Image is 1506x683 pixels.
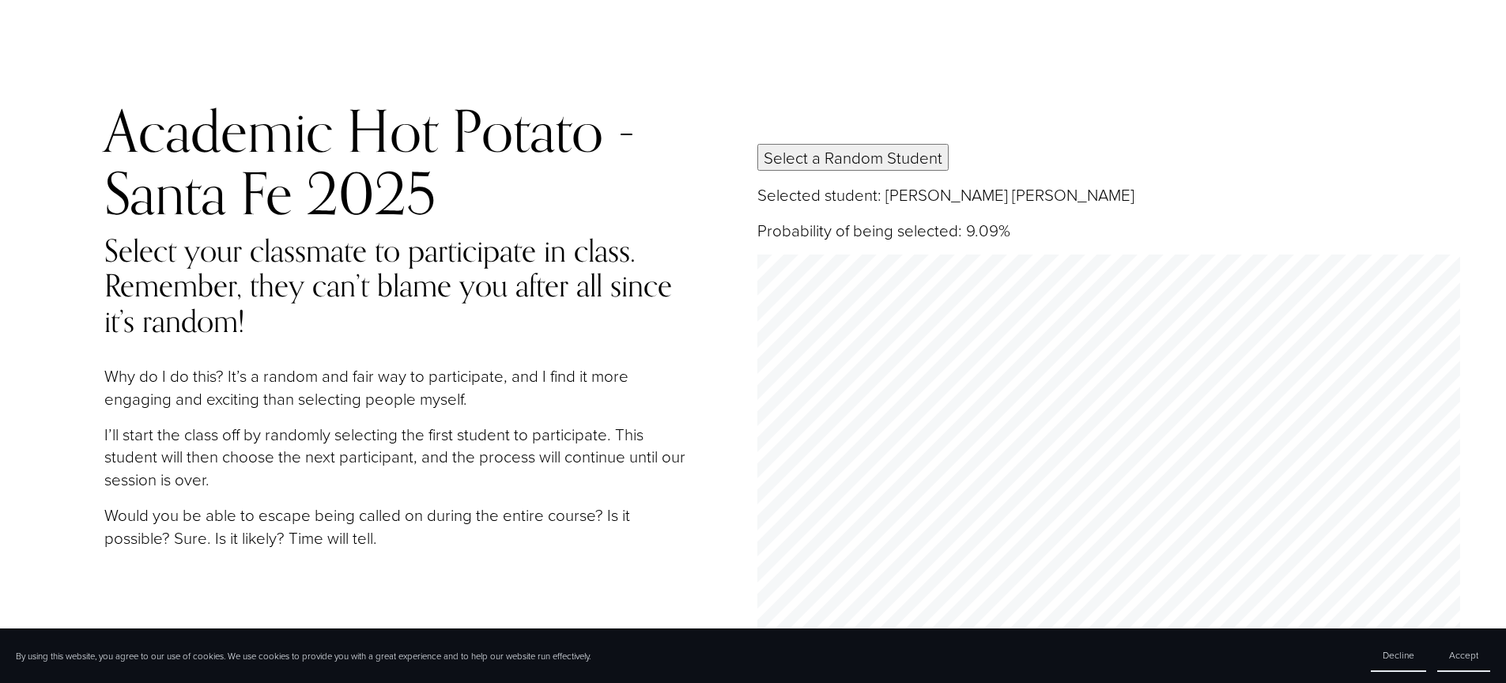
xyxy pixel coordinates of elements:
button: Decline [1371,640,1426,672]
p: Would you be able to escape being called on during the entire course? Is it possible? Sure. Is it... [104,504,689,549]
p: I’ll start the class off by randomly selecting the first student to participate. This student wil... [104,423,689,491]
p: Probability of being selected: 9.09% [757,219,1461,242]
h4: Select your classmate to participate in class. Remember, they can’t blame you after all since it’... [104,233,689,339]
p: Why do I do this? It’s a random and fair way to participate, and I find it more engaging and exci... [104,364,689,410]
button: Select a Random Student [757,144,949,171]
span: Accept [1449,648,1478,662]
p: Selected student: [PERSON_NAME] [PERSON_NAME] [757,183,1461,206]
span: Decline [1383,648,1414,662]
p: By using this website, you agree to our use of cookies. We use cookies to provide you with a grea... [16,650,591,662]
h2: Academic Hot Potato - Santa Fe 2025 [104,100,689,225]
button: Accept [1437,640,1490,672]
